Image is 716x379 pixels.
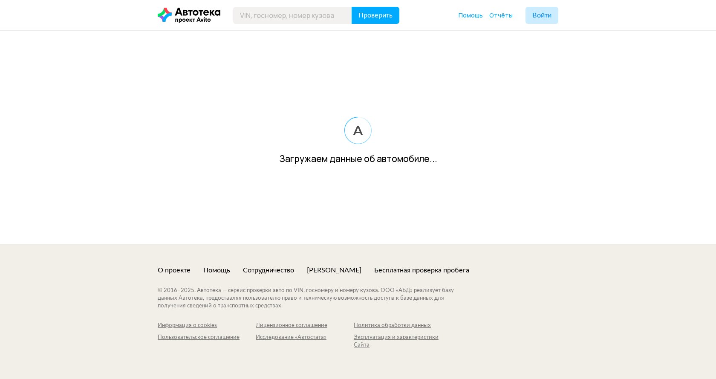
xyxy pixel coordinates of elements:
[532,12,551,19] span: Войти
[489,11,513,19] span: Отчёты
[158,266,191,275] a: О проекте
[352,7,399,24] button: Проверить
[358,12,393,19] span: Проверить
[233,7,352,24] input: VIN, госномер, номер кузова
[374,266,469,275] a: Бесплатная проверка пробега
[256,334,354,341] div: Исследование «Автостата»
[354,334,452,349] a: Эксплуатация и характеристики Сайта
[158,334,256,341] div: Пользовательское соглашение
[158,334,256,349] a: Пользовательское соглашение
[256,334,354,349] a: Исследование «Автостата»
[459,11,483,20] a: Помощь
[459,11,483,19] span: Помощь
[489,11,513,20] a: Отчёты
[256,322,354,330] a: Лицензионное соглашение
[158,322,256,330] a: Информация о cookies
[243,266,294,275] a: Сотрудничество
[525,7,558,24] button: Войти
[203,266,230,275] a: Помощь
[354,322,452,330] a: Политика обработки данных
[158,287,471,310] div: © 2016– 2025 . Автотека — сервис проверки авто по VIN, госномеру и номеру кузова. ООО «АБД» реали...
[307,266,361,275] a: [PERSON_NAME]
